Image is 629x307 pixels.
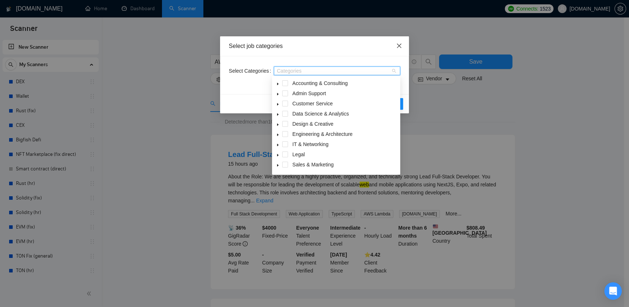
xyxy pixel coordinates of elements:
[276,163,280,167] span: caret-down
[292,111,349,117] span: Data Science & Analytics
[277,68,278,74] input: Select Categories
[291,150,399,159] span: Legal
[276,123,280,126] span: caret-down
[276,113,280,116] span: caret-down
[276,153,280,157] span: caret-down
[291,160,399,169] span: Sales & Marketing
[292,80,348,86] span: Accounting & Consulting
[276,143,280,147] span: caret-down
[276,133,280,137] span: caret-down
[291,130,399,138] span: Engineering & Architecture
[291,79,399,88] span: Accounting & Consulting
[292,162,334,167] span: Sales & Marketing
[291,140,399,149] span: IT & Networking
[291,170,399,179] span: Translation
[292,141,328,147] span: IT & Networking
[229,65,274,77] label: Select Categories
[276,82,280,86] span: caret-down
[292,131,353,137] span: Engineering & Architecture
[291,120,399,128] span: Design & Creative
[292,121,333,127] span: Design & Creative
[292,152,305,157] span: Legal
[276,92,280,96] span: caret-down
[389,36,409,56] button: Close
[276,102,280,106] span: caret-down
[604,282,622,300] div: Open Intercom Messenger
[229,42,400,50] div: Select job categories
[292,101,333,106] span: Customer Service
[291,109,399,118] span: Data Science & Analytics
[291,99,399,108] span: Customer Service
[292,90,326,96] span: Admin Support
[291,89,399,98] span: Admin Support
[396,43,402,49] span: close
